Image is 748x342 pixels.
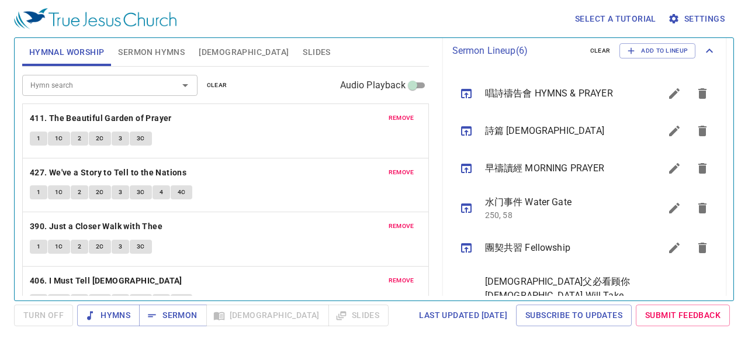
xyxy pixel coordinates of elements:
[645,308,721,323] span: Submit Feedback
[30,185,47,199] button: 1
[485,209,633,221] p: 250, 58
[89,294,111,308] button: 2C
[119,296,122,306] span: 3
[485,195,633,209] span: 水门事件 Water Gate
[112,294,129,308] button: 3
[485,275,633,317] span: [DEMOGRAPHIC_DATA]父必看顾你 [DEMOGRAPHIC_DATA] Will Take Care of You
[137,133,145,144] span: 3C
[77,305,140,326] button: Hymns
[55,133,63,144] span: 1C
[37,133,40,144] span: 1
[177,77,193,94] button: Open
[382,274,421,288] button: remove
[30,111,174,126] button: 411. The Beautiful Garden of Prayer
[443,32,726,70] div: Sermon Lineup(6)clearAdd to Lineup
[153,185,170,199] button: 4
[389,221,414,232] span: remove
[30,274,184,288] button: 406. I Must Tell [DEMOGRAPHIC_DATA]
[112,132,129,146] button: 3
[119,241,122,252] span: 3
[30,132,47,146] button: 1
[119,133,122,144] span: 3
[119,187,122,198] span: 3
[14,8,176,29] img: True Jesus Church
[96,133,104,144] span: 2C
[30,240,47,254] button: 1
[670,12,725,26] span: Settings
[525,308,622,323] span: Subscribe to Updates
[419,308,507,323] span: Last updated [DATE]
[619,43,695,58] button: Add to Lineup
[199,45,289,60] span: [DEMOGRAPHIC_DATA]
[516,305,632,326] a: Subscribe to Updates
[583,44,618,58] button: clear
[485,87,633,101] span: 唱詩禱告會 HYMNS & PRAYER
[30,165,189,180] button: 427. We've a Story to Tell to the Nations
[130,185,152,199] button: 3C
[485,241,633,255] span: 團契共習 Fellowship
[137,187,145,198] span: 3C
[37,187,40,198] span: 1
[78,296,81,306] span: 2
[414,305,512,326] a: Last updated [DATE]
[37,241,40,252] span: 1
[62,74,101,82] div: 8:00 - 9:30pm
[389,275,414,286] span: remove
[160,296,163,306] span: 4
[96,187,104,198] span: 2C
[171,185,193,199] button: 4C
[30,219,162,234] b: 390. Just a Closer Walk with Thee
[71,185,88,199] button: 2
[71,132,88,146] button: 2
[112,185,129,199] button: 3
[55,241,63,252] span: 1C
[160,187,163,198] span: 4
[139,305,206,326] button: Sermon
[178,296,186,306] span: 4C
[340,78,406,92] span: Audio Playback
[590,46,611,56] span: clear
[55,187,63,198] span: 1C
[178,187,186,198] span: 4C
[148,308,197,323] span: Sermon
[55,296,63,306] span: 1C
[443,70,726,341] ul: sermon lineup list
[570,8,661,30] button: Select a tutorial
[71,294,88,308] button: 2
[130,294,152,308] button: 3C
[48,294,70,308] button: 1C
[452,44,581,58] p: Sermon Lineup ( 6 )
[389,167,414,178] span: remove
[389,113,414,123] span: remove
[118,45,185,60] span: Sermon Hymns
[627,46,688,56] span: Add to Lineup
[636,305,730,326] a: Submit Feedback
[48,132,70,146] button: 1C
[112,240,129,254] button: 3
[86,308,130,323] span: Hymns
[137,296,145,306] span: 3C
[96,296,104,306] span: 2C
[50,36,114,43] div: CHAPTER 119:73 – 96
[485,161,633,175] span: 早禱讀經 MORNING PRAYER
[89,185,111,199] button: 2C
[78,241,81,252] span: 2
[382,165,421,179] button: remove
[71,240,88,254] button: 2
[485,124,633,138] span: 詩篇 [DEMOGRAPHIC_DATA]
[78,133,81,144] span: 2
[130,132,152,146] button: 3C
[200,78,234,92] button: clear
[37,296,40,306] span: 1
[48,240,70,254] button: 1C
[130,240,152,254] button: 3C
[382,219,421,233] button: remove
[30,111,172,126] b: 411. The Beautiful Garden of Prayer
[48,185,70,199] button: 1C
[30,219,165,234] button: 390. Just a Closer Walk with Thee
[207,80,227,91] span: clear
[153,294,170,308] button: 4
[30,274,182,288] b: 406. I Must Tell [DEMOGRAPHIC_DATA]
[183,36,206,43] p: Hymns 詩
[171,294,193,308] button: 4C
